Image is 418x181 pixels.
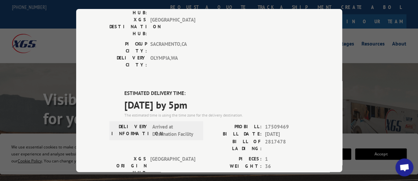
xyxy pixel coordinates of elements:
[124,97,309,112] span: [DATE] by 5pm
[209,138,262,152] label: BILL OF LADING:
[109,155,147,176] label: XGS ORIGIN HUB:
[109,54,147,68] label: DELIVERY CITY:
[150,54,195,68] span: OLYMPIA , WA
[209,163,262,170] label: WEIGHT:
[124,90,309,97] label: ESTIMATED DELIVERY TIME:
[150,155,195,176] span: [GEOGRAPHIC_DATA]
[265,155,309,163] span: 1
[150,16,195,37] span: [GEOGRAPHIC_DATA]
[265,138,309,152] span: 2817478
[265,123,309,131] span: 17509469
[124,112,309,118] div: The estimated time is using the time zone for the delivery destination.
[265,163,309,170] span: 36
[209,123,262,131] label: PROBILL:
[209,131,262,138] label: BILL DATE:
[395,158,413,176] a: Open chat
[111,123,149,138] label: DELIVERY INFORMATION:
[152,123,197,138] span: Arrived at Destination Facility
[265,131,309,138] span: [DATE]
[109,41,147,54] label: PICKUP CITY:
[150,41,195,54] span: SACRAMENTO , CA
[109,16,147,37] label: XGS DESTINATION HUB:
[209,155,262,163] label: PIECES:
